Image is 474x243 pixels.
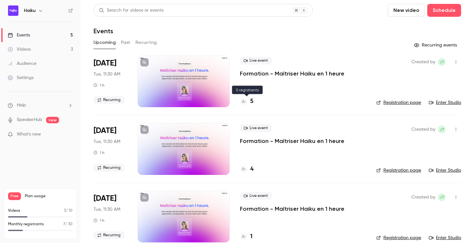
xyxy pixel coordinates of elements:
[121,37,130,48] button: Past
[94,193,116,204] span: [DATE]
[94,231,124,239] span: Recurring
[240,57,272,65] span: Live event
[46,117,59,123] span: new
[17,131,41,138] span: What's new
[94,123,127,175] div: Sep 2 Tue, 11:30 AM (Europe/Paris)
[25,194,73,199] span: Plan usage
[94,138,120,145] span: Tue, 11:30 AM
[411,58,435,66] span: Created by
[94,27,113,35] h1: Events
[376,235,421,241] a: Registration page
[63,221,73,227] p: / 30
[439,193,444,201] span: jT
[17,116,42,123] a: SpeakerHub
[94,164,124,172] span: Recurring
[8,208,20,214] p: Videos
[429,99,461,106] a: Enter Studio
[438,126,446,133] span: jean Touzet
[64,208,73,214] p: / 10
[388,4,425,17] button: New video
[429,167,461,174] a: Enter Studio
[8,75,34,81] div: Settings
[94,71,120,77] span: Tue, 11:30 AM
[240,232,252,241] a: 1
[439,126,444,133] span: jT
[250,232,252,241] h4: 1
[240,70,344,77] a: Formation - Maîtriser Haiku en 1 heure
[8,192,21,200] span: Free
[438,193,446,201] span: jean Touzet
[8,32,30,38] div: Events
[8,5,18,16] img: Haiku
[94,58,116,68] span: [DATE]
[63,222,65,226] span: 7
[24,7,35,14] h6: Haiku
[94,96,124,104] span: Recurring
[438,58,446,66] span: jean Touzet
[240,205,344,213] a: Formation - Maîtriser Haiku en 1 heure
[135,37,157,48] button: Recurring
[8,60,36,67] div: Audience
[240,192,272,200] span: Live event
[94,83,104,88] div: 1 h
[240,137,344,145] a: Formation - Maîtriser Haiku en 1 heure
[8,102,73,109] li: help-dropdown-opener
[94,37,116,48] button: Upcoming
[99,7,163,14] div: Search for videos or events
[94,150,104,155] div: 1 h
[94,191,127,242] div: Sep 9 Tue, 11:30 AM (Europe/Paris)
[376,167,421,174] a: Registration page
[376,99,421,106] a: Registration page
[240,97,253,106] a: 5
[94,218,104,223] div: 1 h
[94,206,120,213] span: Tue, 11:30 AM
[17,102,26,109] span: Help
[8,46,31,53] div: Videos
[240,124,272,132] span: Live event
[240,165,253,174] a: 4
[439,58,444,66] span: jT
[411,40,461,50] button: Recurring events
[427,4,461,17] button: Schedule
[250,165,253,174] h4: 4
[411,126,435,133] span: Created by
[94,56,127,107] div: Aug 26 Tue, 11:30 AM (Europe/Paris)
[250,97,253,106] h4: 5
[94,126,116,136] span: [DATE]
[64,209,66,213] span: 3
[429,235,461,241] a: Enter Studio
[411,193,435,201] span: Created by
[65,132,73,137] iframe: Noticeable Trigger
[8,221,44,227] p: Monthly registrants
